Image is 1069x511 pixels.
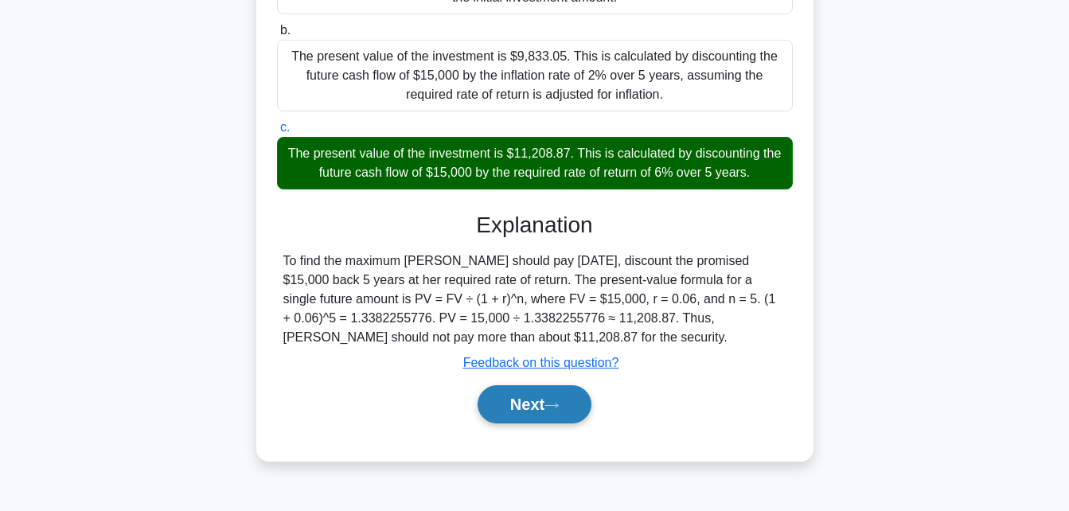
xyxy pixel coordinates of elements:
span: b. [280,23,291,37]
div: To find the maximum [PERSON_NAME] should pay [DATE], discount the promised $15,000 back 5 years a... [283,252,786,347]
span: c. [280,120,290,134]
a: Feedback on this question? [463,356,619,369]
div: The present value of the investment is $11,208.87. This is calculated by discounting the future c... [277,137,793,189]
button: Next [478,385,591,423]
h3: Explanation [287,212,783,239]
div: The present value of the investment is $9,833.05. This is calculated by discounting the future ca... [277,40,793,111]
